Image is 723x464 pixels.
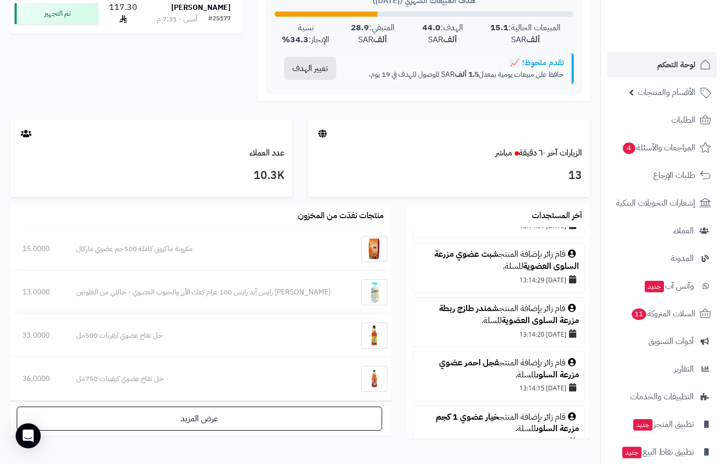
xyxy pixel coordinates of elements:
div: 36.0000 [22,374,52,384]
a: تطبيق المتجرجديد [607,412,717,437]
span: السلات المتروكة [631,306,695,321]
img: خل تفاح عضوي ايفرنات 500مل [361,323,387,349]
div: قام زائر بإضافة المنتج للسلة. [418,248,579,272]
div: قام زائر بإضافة المنتج للسلة. [418,357,579,381]
span: الأقسام والمنتجات [638,85,695,100]
strong: 1.5 ألف [455,69,479,80]
span: تطبيق المتجر [632,417,694,432]
a: إشعارات التحويلات البنكية [607,191,717,216]
a: السلات المتروكة11 [607,301,717,326]
div: 13.0000 [22,287,52,298]
img: بروبايوس رايس آند رايس 100 غرام كعك الأرز والحبوب العضوي - خاللي من الغلوتين [361,279,387,305]
strong: 44.0 ألف [422,21,457,46]
span: الطلبات [671,113,695,127]
div: 33.0000 [22,330,52,341]
span: جديد [633,419,653,431]
div: #25177 [208,14,231,25]
strong: 15.1 ألف [490,21,540,46]
a: لوحة التحكم [607,52,717,77]
a: أدوات التسويق [607,329,717,354]
span: المراجعات والأسئلة [622,140,695,155]
div: أمس - 7:31 م [157,14,197,25]
div: [DATE] 13:13:58 [418,435,579,449]
h3: 13 [316,167,582,185]
strong: [PERSON_NAME] [171,2,231,13]
div: Open Intercom Messenger [16,423,41,448]
span: جديد [622,447,642,458]
a: طلبات الإرجاع [607,163,717,188]
span: التطبيقات والخدمات [630,389,694,404]
span: طلبات الإرجاع [653,168,695,183]
a: المراجعات والأسئلة4 [607,135,717,160]
a: التطبيقات والخدمات [607,384,717,409]
a: عدد العملاء [250,147,285,159]
div: 15.0000 [22,244,52,254]
a: شمندر طازج ربطة مزرعة السلوى العضوية [439,302,579,327]
span: جديد [645,281,664,292]
div: خل تفاح عضوي كيفينات 750مل [76,374,343,384]
span: إشعارات التحويلات البنكية [616,196,695,210]
span: تطبيق نقاط البيع [621,445,694,459]
div: [DATE] 13:14:29 [418,272,579,287]
div: المتبقي: SAR [337,22,409,46]
a: شبت عضوي مزرعة السلوى العضوية [434,248,579,272]
strong: 28.9 ألف [351,21,387,46]
a: المدونة [607,246,717,271]
span: وآتس آب [644,279,694,293]
div: مكرونة ماكروني كاملة 500جم عضوي ماركال [76,244,343,254]
div: المبيعات الحالية: SAR [477,22,574,46]
div: نسبة الإنجاز: [275,22,337,46]
div: [DATE] 13:14:20 [418,327,579,341]
div: [PERSON_NAME] رايس آند رايس 100 غرام كعك الأرز والحبوب العضوي - خاللي من الغلوتين [76,287,343,298]
p: حافظ على مبيعات يومية بمعدل SAR للوصول للهدف في 19 يوم. [353,69,564,80]
span: أدوات التسويق [648,334,694,349]
div: خل تفاح عضوي ايفرنات 500مل [76,330,343,341]
small: مباشر [495,147,512,159]
div: قام زائر بإضافة المنتج للسلة. [418,411,579,435]
button: تغيير الهدف [284,57,336,80]
a: الطلبات [607,108,717,133]
a: عرض المزيد [17,407,382,431]
img: مكرونة ماكروني كاملة 500جم عضوي ماركال [361,236,387,262]
span: المدونة [671,251,694,266]
h3: 10.3K [18,167,285,185]
a: فجل احمر عضوي مزرعة السلوى [439,356,579,381]
span: العملاء [673,223,694,238]
span: التقارير [674,362,694,376]
span: لوحة التحكم [657,57,695,72]
h3: منتجات نفذت من المخزون [298,211,384,221]
a: العملاء [607,218,717,243]
h3: آخر المستجدات [532,211,582,221]
div: قام زائر بإضافة المنتج للسلة. [418,303,579,327]
a: خيار عضوي 1 كجم مزرعة السلوى [436,411,579,435]
span: 4 [623,142,635,154]
div: تم التجهيز [15,3,98,24]
div: الهدف: SAR [408,22,477,46]
a: التقارير [607,356,717,382]
span: 11 [632,308,646,320]
div: تقدم ملحوظ! 📈 [353,57,564,68]
a: وآتس آبجديد [607,273,717,299]
img: خل تفاح عضوي كيفينات 750مل [361,366,387,392]
strong: 34.3% [282,33,309,46]
div: [DATE] 13:14:15 [418,380,579,395]
a: الزيارات آخر ٦٠ دقيقةمباشر [495,147,582,159]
